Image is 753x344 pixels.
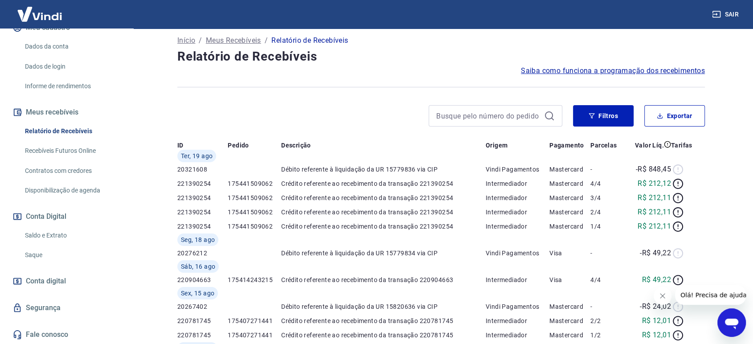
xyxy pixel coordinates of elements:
[486,331,549,340] p: Intermediador
[177,141,184,150] p: ID
[21,162,123,180] a: Contratos com credores
[642,274,671,285] p: R$ 49,22
[11,298,123,318] a: Segurança
[549,275,590,284] p: Visa
[181,235,215,244] span: Seg, 18 ago
[549,316,590,325] p: Mastercard
[281,316,486,325] p: Crédito referente ao recebimento da transação 220781745
[228,331,281,340] p: 175407271441
[590,165,622,174] p: -
[21,142,123,160] a: Recebíveis Futuros Online
[717,308,746,337] iframe: Botão para abrir a janela de mensagens
[181,152,213,160] span: Ter, 19 ago
[521,66,705,76] a: Saiba como funciona a programação dos recebimentos
[177,249,228,258] p: 20276212
[177,222,228,231] p: 221390254
[590,208,622,217] p: 2/4
[281,302,486,311] p: Débito referente à liquidação da UR 15820636 via CIP
[11,0,69,28] img: Vindi
[5,6,75,13] span: Olá! Precisa de ajuda?
[228,208,281,217] p: 175441509062
[638,221,671,232] p: R$ 212,11
[206,35,261,46] a: Meus Recebíveis
[281,193,486,202] p: Crédito referente ao recebimento da transação 221390254
[281,165,486,174] p: Débito referente à liquidação da UR 15779836 via CIP
[590,302,622,311] p: -
[281,208,486,217] p: Crédito referente ao recebimento da transação 221390254
[642,315,671,326] p: R$ 12,01
[486,193,549,202] p: Intermediador
[675,285,746,305] iframe: Mensagem da empresa
[549,141,584,150] p: Pagamento
[271,35,348,46] p: Relatório de Recebíveis
[177,48,705,66] h4: Relatório de Recebíveis
[549,302,590,311] p: Mastercard
[549,331,590,340] p: Mastercard
[281,275,486,284] p: Crédito referente ao recebimento da transação 220904663
[590,141,617,150] p: Parcelas
[21,57,123,76] a: Dados de login
[281,222,486,231] p: Crédito referente ao recebimento da transação 221390254
[486,316,549,325] p: Intermediador
[281,141,311,150] p: Descrição
[265,35,268,46] p: /
[228,316,281,325] p: 175407271441
[590,222,622,231] p: 1/4
[486,222,549,231] p: Intermediador
[549,249,590,258] p: Visa
[21,226,123,245] a: Saldo e Extrato
[638,207,671,217] p: R$ 212,11
[228,222,281,231] p: 175441509062
[177,193,228,202] p: 221390254
[21,122,123,140] a: Relatório de Recebíveis
[549,208,590,217] p: Mastercard
[199,35,202,46] p: /
[486,249,549,258] p: Vindi Pagamentos
[636,164,671,175] p: -R$ 848,45
[228,193,281,202] p: 175441509062
[638,178,671,189] p: R$ 212,12
[21,181,123,200] a: Disponibilização de agenda
[590,179,622,188] p: 4/4
[436,109,540,123] input: Busque pelo número do pedido
[590,249,622,258] p: -
[549,179,590,188] p: Mastercard
[281,249,486,258] p: Débito referente à liquidação da UR 15779834 via CIP
[590,316,622,325] p: 2/2
[26,275,66,287] span: Conta digital
[486,208,549,217] p: Intermediador
[710,6,742,23] button: Sair
[228,141,249,150] p: Pedido
[590,331,622,340] p: 1/2
[228,275,281,284] p: 175414243215
[671,141,692,150] p: Tarifas
[177,208,228,217] p: 221390254
[21,37,123,56] a: Dados da conta
[11,271,123,291] a: Conta digital
[281,179,486,188] p: Crédito referente ao recebimento da transação 221390254
[21,77,123,95] a: Informe de rendimentos
[590,275,622,284] p: 4/4
[486,302,549,311] p: Vindi Pagamentos
[181,262,215,271] span: Sáb, 16 ago
[486,179,549,188] p: Intermediador
[181,289,214,298] span: Sex, 15 ago
[11,102,123,122] button: Meus recebíveis
[654,287,671,305] iframe: Fechar mensagem
[177,179,228,188] p: 221390254
[281,331,486,340] p: Crédito referente ao recebimento da transação 220781745
[635,141,664,150] p: Valor Líq.
[644,105,705,127] button: Exportar
[642,330,671,340] p: R$ 12,01
[486,165,549,174] p: Vindi Pagamentos
[177,302,228,311] p: 20267402
[486,275,549,284] p: Intermediador
[177,275,228,284] p: 220904663
[177,35,195,46] a: Início
[486,141,507,150] p: Origem
[638,192,671,203] p: R$ 212,11
[11,207,123,226] button: Conta Digital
